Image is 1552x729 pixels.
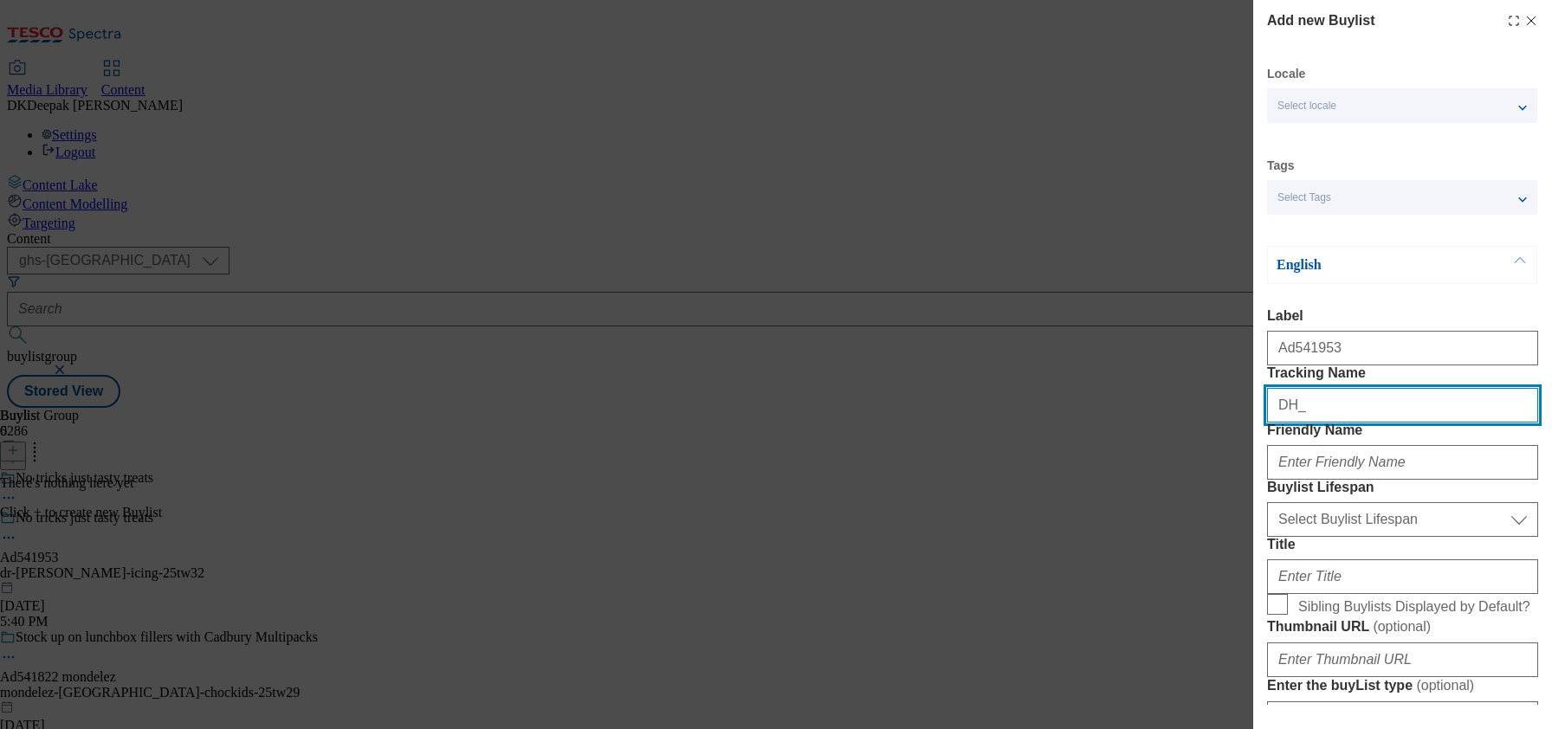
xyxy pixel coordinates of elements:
label: Tags [1267,161,1295,171]
h4: Add new Buylist [1267,10,1374,31]
span: ( optional ) [1416,678,1474,693]
input: Enter Title [1267,559,1538,594]
label: Locale [1267,69,1305,79]
span: ( optional ) [1373,619,1431,634]
label: Label [1267,308,1538,324]
label: Enter the buyList type [1267,677,1538,694]
input: Enter Label [1267,331,1538,365]
button: Select Tags [1267,180,1537,215]
input: Enter Tracking Name [1267,388,1538,423]
span: Select Tags [1277,191,1331,204]
p: English [1277,256,1458,274]
span: Sibling Buylists Displayed by Default? [1298,599,1530,615]
input: Enter Thumbnail URL [1267,642,1538,677]
button: Select locale [1267,88,1537,123]
label: Friendly Name [1267,423,1538,438]
label: Buylist Lifespan [1267,480,1538,495]
span: Select locale [1277,100,1336,113]
label: Title [1267,537,1538,552]
input: Enter Friendly Name [1267,445,1538,480]
label: Thumbnail URL [1267,618,1538,635]
label: Tracking Name [1267,365,1538,381]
